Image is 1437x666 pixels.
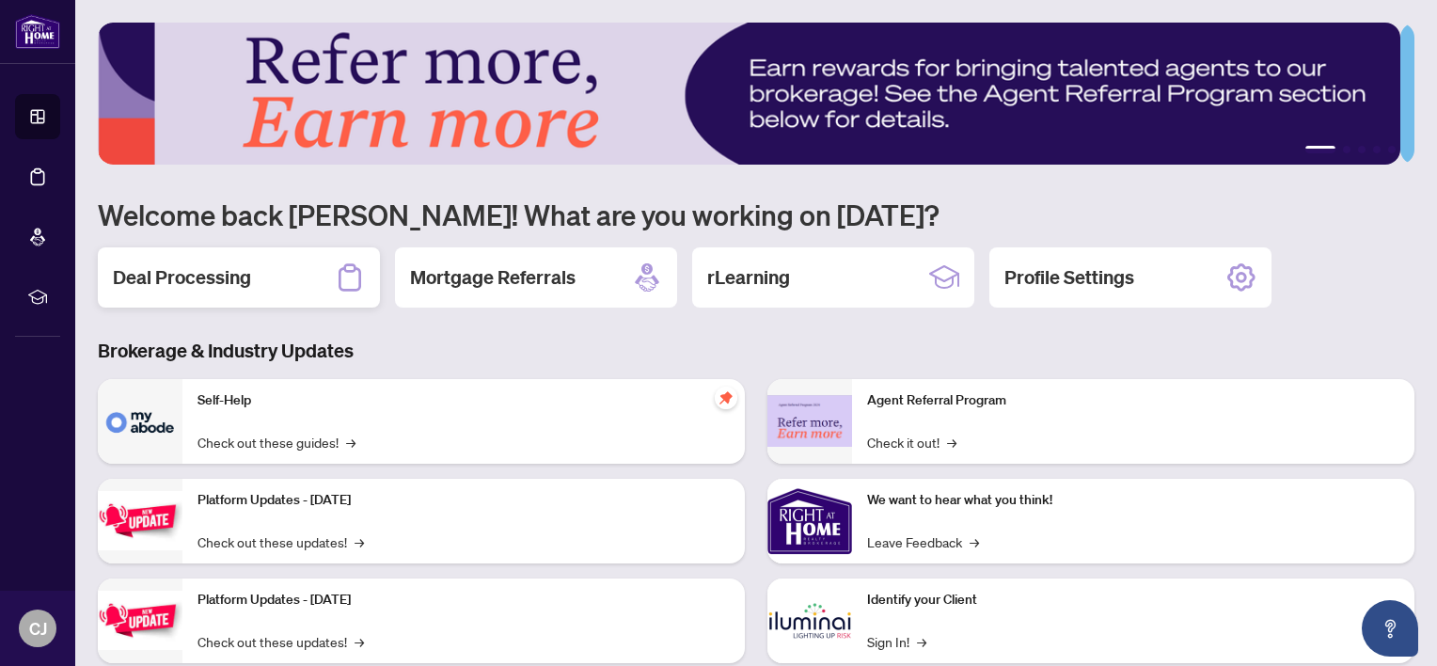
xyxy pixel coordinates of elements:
a: Check it out!→ [867,432,956,452]
h1: Welcome back [PERSON_NAME]! What are you working on [DATE]? [98,197,1414,232]
span: → [355,531,364,552]
img: logo [15,14,60,49]
img: Slide 0 [98,23,1400,165]
h2: rLearning [707,264,790,291]
img: Platform Updates - July 8, 2025 [98,591,182,650]
a: Check out these updates!→ [197,531,364,552]
h2: Mortgage Referrals [410,264,576,291]
h3: Brokerage & Industry Updates [98,338,1414,364]
span: → [947,432,956,452]
img: We want to hear what you think! [767,479,852,563]
img: Platform Updates - July 21, 2025 [98,491,182,550]
p: Platform Updates - [DATE] [197,490,730,511]
span: → [346,432,355,452]
span: → [970,531,979,552]
a: Leave Feedback→ [867,531,979,552]
button: 1 [1305,146,1335,153]
img: Agent Referral Program [767,395,852,447]
a: Sign In!→ [867,631,926,652]
p: Agent Referral Program [867,390,1399,411]
p: We want to hear what you think! [867,490,1399,511]
button: Open asap [1362,600,1418,657]
p: Platform Updates - [DATE] [197,590,730,610]
p: Identify your Client [867,590,1399,610]
span: → [355,631,364,652]
button: 5 [1388,146,1396,153]
p: Self-Help [197,390,730,411]
span: CJ [29,615,47,642]
img: Self-Help [98,379,182,464]
h2: Deal Processing [113,264,251,291]
button: 4 [1373,146,1381,153]
button: 3 [1358,146,1366,153]
a: Check out these guides!→ [197,432,355,452]
span: → [917,631,926,652]
button: 2 [1343,146,1350,153]
h2: Profile Settings [1004,264,1134,291]
img: Identify your Client [767,579,852,663]
a: Check out these updates!→ [197,631,364,652]
span: pushpin [715,387,737,409]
